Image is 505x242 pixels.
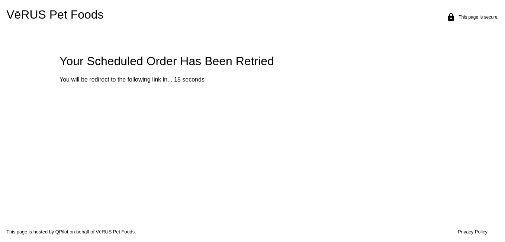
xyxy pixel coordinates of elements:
a: Privacy Policy [458,229,488,235]
h1: Your Scheduled Order Has Been Retried [59,54,505,68]
p: You will be redirect to the following link in... 15 seconds [59,76,505,83]
p: This page is hosted by QPilot on behalf of VēRUS Pet Foods. [6,229,235,235]
h1: VēRUS Pet Foods [6,8,246,26]
p: This page is secure. [459,15,498,20]
mat-icon: lock [447,13,456,22]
